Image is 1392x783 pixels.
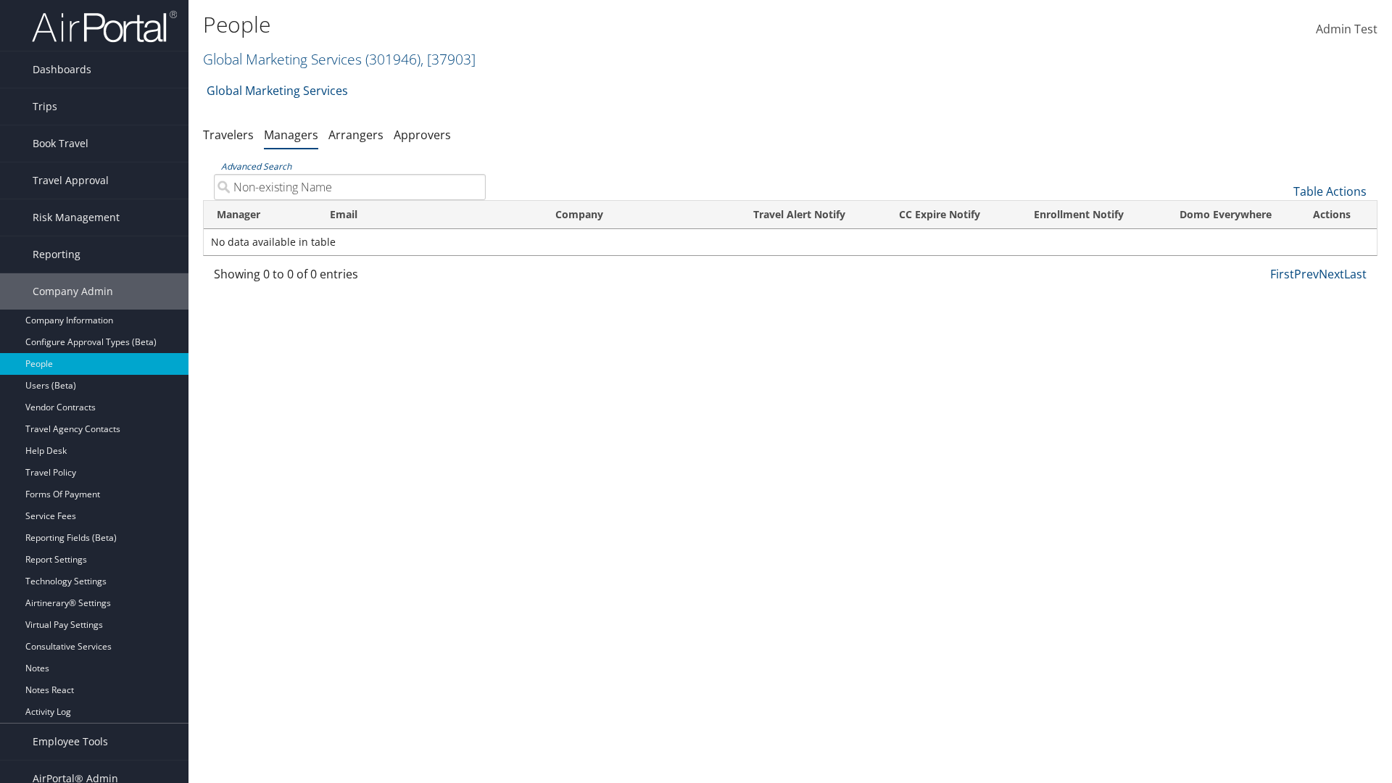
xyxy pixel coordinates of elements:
a: Admin Test [1316,7,1377,52]
input: Advanced Search [214,174,486,200]
img: airportal-logo.png [32,9,177,43]
a: Travelers [203,127,254,143]
th: Company: activate to sort column ascending [542,201,725,229]
span: Company Admin [33,273,113,310]
th: Email: activate to sort column ascending [317,201,542,229]
a: Table Actions [1293,183,1367,199]
span: Book Travel [33,125,88,162]
th: Enrollment Notify: activate to sort column ascending [1006,201,1151,229]
span: Reporting [33,236,80,273]
span: , [ 37903 ] [420,49,476,69]
a: Approvers [394,127,451,143]
td: No data available in table [204,229,1377,255]
th: Travel Alert Notify: activate to sort column ascending [725,201,874,229]
span: Dashboards [33,51,91,88]
a: Next [1319,266,1344,282]
a: Prev [1294,266,1319,282]
th: CC Expire Notify: activate to sort column ascending [874,201,1006,229]
h1: People [203,9,986,40]
a: Global Marketing Services [203,49,476,69]
span: Trips [33,88,57,125]
th: Domo Everywhere [1151,201,1300,229]
a: Global Marketing Services [207,76,348,105]
a: First [1270,266,1294,282]
a: Last [1344,266,1367,282]
div: Showing 0 to 0 of 0 entries [214,265,486,290]
a: Advanced Search [221,160,291,173]
th: Actions [1300,201,1377,229]
span: Admin Test [1316,21,1377,37]
a: Arrangers [328,127,384,143]
span: ( 301946 ) [365,49,420,69]
th: Manager: activate to sort column descending [204,201,317,229]
span: Travel Approval [33,162,109,199]
a: Managers [264,127,318,143]
span: Risk Management [33,199,120,236]
span: Employee Tools [33,724,108,760]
